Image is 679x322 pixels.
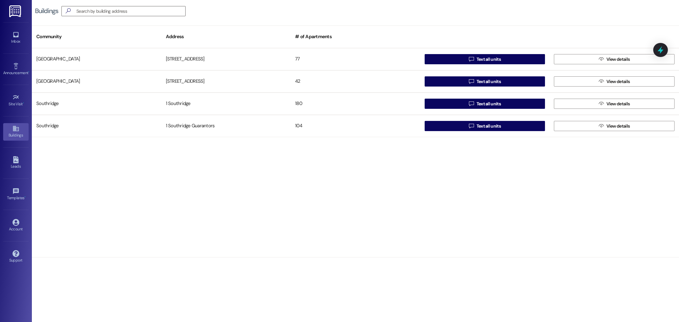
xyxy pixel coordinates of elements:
[9,5,22,17] img: ResiDesk Logo
[3,217,29,234] a: Account
[599,123,604,129] i: 
[291,29,420,45] div: # of Apartments
[599,101,604,106] i: 
[23,101,24,105] span: •
[32,29,161,45] div: Community
[599,57,604,62] i: 
[599,79,604,84] i: 
[25,195,25,199] span: •
[161,97,291,110] div: 1 Southridge
[554,54,675,64] button: View details
[161,75,291,88] div: [STREET_ADDRESS]
[3,186,29,203] a: Templates •
[35,8,58,14] div: Buildings
[469,57,474,62] i: 
[161,120,291,132] div: 1 Southridge Guarantors
[32,75,161,88] div: [GEOGRAPHIC_DATA]
[3,123,29,140] a: Buildings
[554,99,675,109] button: View details
[425,76,545,87] button: Text all units
[477,56,501,63] span: Text all units
[3,248,29,265] a: Support
[32,120,161,132] div: Southridge
[63,8,73,14] i: 
[606,56,630,63] span: View details
[3,29,29,46] a: Inbox
[161,29,291,45] div: Address
[425,121,545,131] button: Text all units
[425,54,545,64] button: Text all units
[291,97,420,110] div: 180
[425,99,545,109] button: Text all units
[28,70,29,74] span: •
[291,75,420,88] div: 42
[3,154,29,171] a: Leads
[477,101,501,107] span: Text all units
[606,123,630,129] span: View details
[477,123,501,129] span: Text all units
[3,92,29,109] a: Site Visit •
[606,78,630,85] span: View details
[32,53,161,66] div: [GEOGRAPHIC_DATA]
[291,53,420,66] div: 77
[554,121,675,131] button: View details
[32,97,161,110] div: Southridge
[76,7,185,16] input: Search by building address
[469,123,474,129] i: 
[477,78,501,85] span: Text all units
[469,101,474,106] i: 
[554,76,675,87] button: View details
[161,53,291,66] div: [STREET_ADDRESS]
[606,101,630,107] span: View details
[469,79,474,84] i: 
[291,120,420,132] div: 104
